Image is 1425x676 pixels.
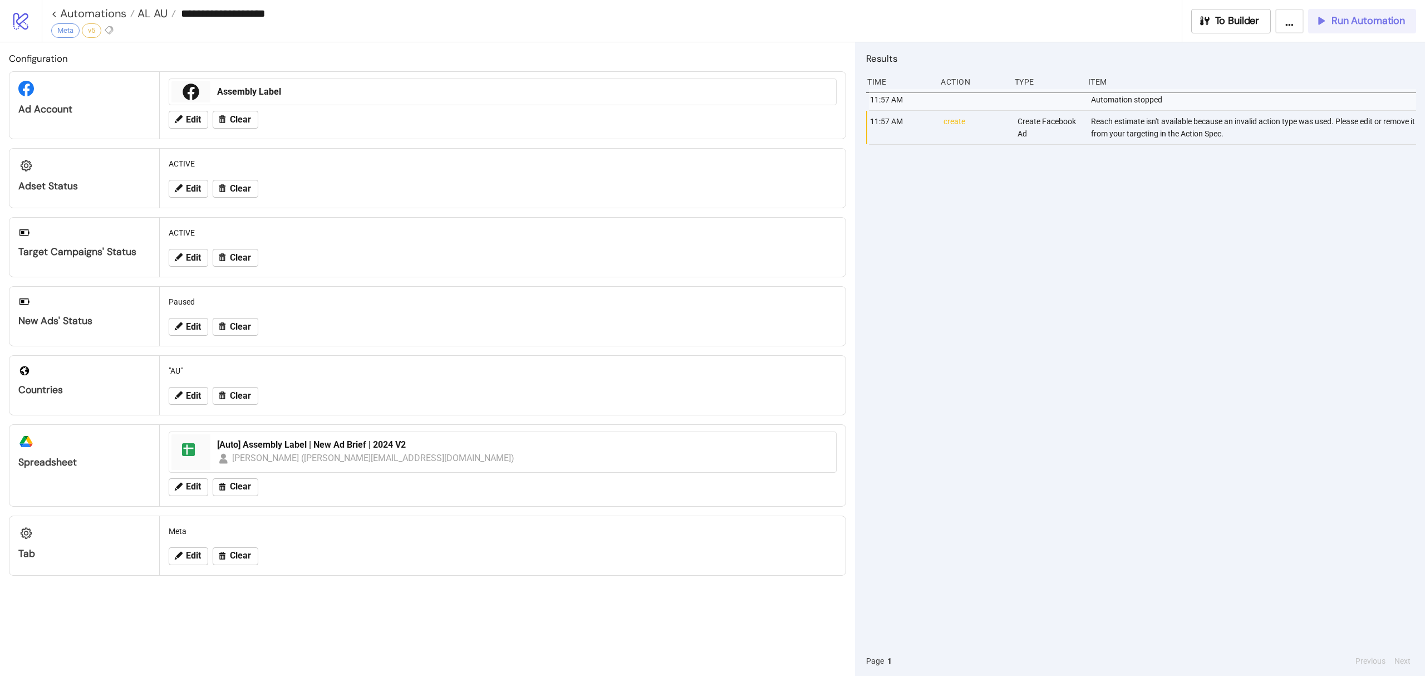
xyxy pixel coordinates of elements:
[51,8,135,19] a: < Automations
[135,8,176,19] a: AL AU
[230,253,251,263] span: Clear
[884,655,895,667] button: 1
[232,451,515,465] div: [PERSON_NAME] ([PERSON_NAME][EMAIL_ADDRESS][DOMAIN_NAME])
[213,478,258,496] button: Clear
[186,482,201,492] span: Edit
[866,51,1416,66] h2: Results
[18,246,150,258] div: Target Campaigns' Status
[169,547,208,565] button: Edit
[135,6,168,21] span: AL AU
[186,184,201,194] span: Edit
[169,387,208,405] button: Edit
[1014,71,1079,92] div: Type
[18,384,150,396] div: Countries
[217,439,829,451] div: [Auto] Assembly Label | New Ad Brief | 2024 V2
[169,180,208,198] button: Edit
[164,153,841,174] div: ACTIVE
[1308,9,1416,33] button: Run Automation
[18,103,150,116] div: Ad Account
[230,551,251,561] span: Clear
[213,249,258,267] button: Clear
[169,318,208,336] button: Edit
[169,249,208,267] button: Edit
[169,111,208,129] button: Edit
[164,360,841,381] div: "AU"
[1331,14,1405,27] span: Run Automation
[186,115,201,125] span: Edit
[164,291,841,312] div: Paused
[164,222,841,243] div: ACTIVE
[230,391,251,401] span: Clear
[186,391,201,401] span: Edit
[1391,655,1414,667] button: Next
[942,111,1008,144] div: create
[213,180,258,198] button: Clear
[213,547,258,565] button: Clear
[230,115,251,125] span: Clear
[82,23,101,38] div: v5
[9,51,846,66] h2: Configuration
[1275,9,1304,33] button: ...
[213,387,258,405] button: Clear
[1191,9,1271,33] button: To Builder
[1090,89,1419,110] div: Automation stopped
[1016,111,1082,144] div: Create Facebook Ad
[18,315,150,327] div: New Ads' Status
[51,23,80,38] div: Meta
[1215,14,1260,27] span: To Builder
[18,547,150,560] div: Tab
[230,184,251,194] span: Clear
[186,322,201,332] span: Edit
[186,551,201,561] span: Edit
[1087,71,1416,92] div: Item
[217,86,829,98] div: Assembly Label
[230,322,251,332] span: Clear
[186,253,201,263] span: Edit
[869,111,935,144] div: 11:57 AM
[1352,655,1389,667] button: Previous
[169,478,208,496] button: Edit
[18,456,150,469] div: Spreadsheet
[866,71,932,92] div: Time
[230,482,251,492] span: Clear
[940,71,1005,92] div: Action
[1090,111,1419,144] div: Reach estimate isn't available because an invalid action type was used. Please edit or remove it ...
[18,180,150,193] div: Adset Status
[866,655,884,667] span: Page
[213,111,258,129] button: Clear
[869,89,935,110] div: 11:57 AM
[213,318,258,336] button: Clear
[164,521,841,542] div: Meta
